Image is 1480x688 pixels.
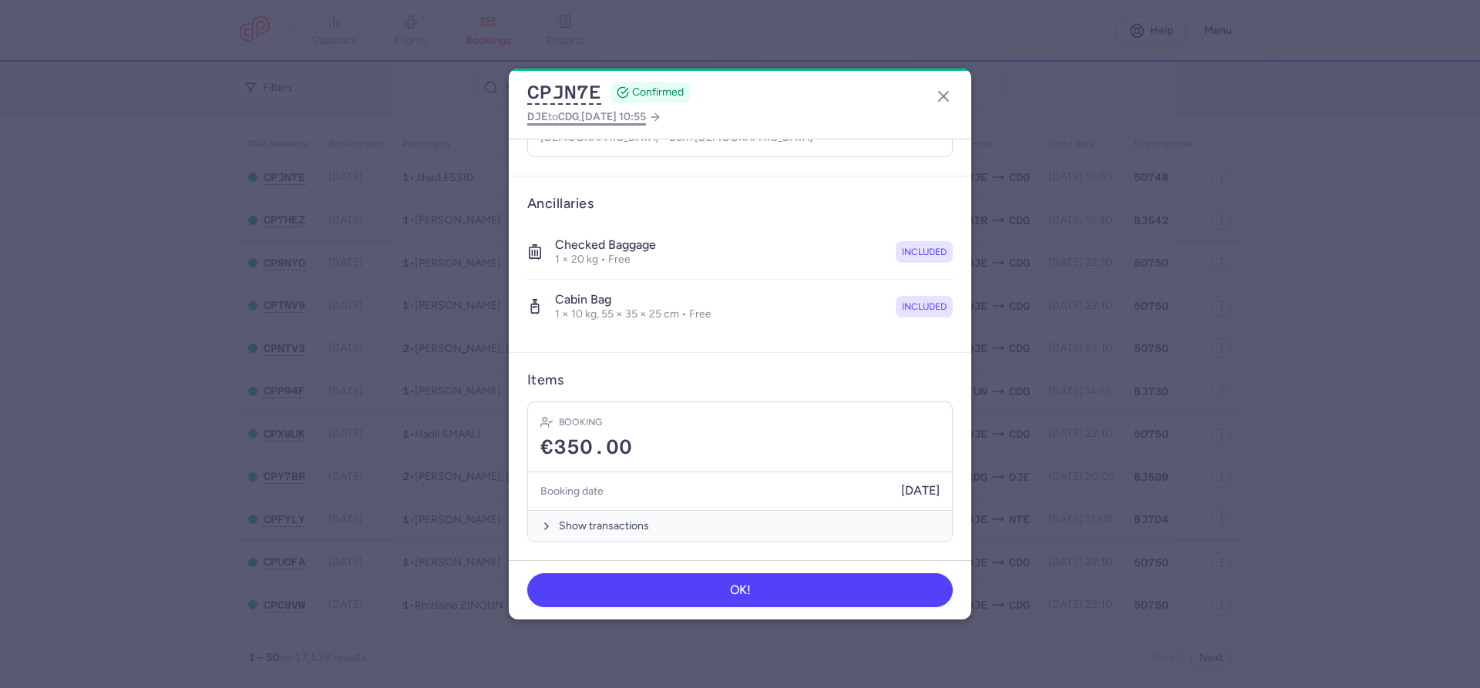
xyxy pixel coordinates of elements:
[527,107,661,126] a: DJEtoCDG,[DATE] 10:55
[540,482,604,501] h5: Booking date
[555,237,656,253] h4: Checked baggage
[730,583,751,597] span: OK!
[559,414,602,430] h4: Booking
[902,244,947,260] span: included
[540,436,632,459] span: €350.00
[527,81,601,104] button: CPJN7E
[527,110,548,122] span: DJE
[901,484,940,498] span: [DATE]
[555,292,711,307] h4: Cabin bag
[527,371,563,389] h3: Items
[555,253,656,267] p: 1 × 20 kg • Free
[527,573,953,607] button: OK!
[558,110,579,122] span: CDG
[527,195,953,213] h3: Ancillaries
[528,510,952,542] button: Show transactions
[632,85,684,100] span: CONFIRMED
[555,307,711,321] p: 1 × 10 kg, 55 × 35 × 25 cm • Free
[528,402,952,472] div: Booking€350.00
[902,299,947,314] span: included
[527,107,646,126] span: to ,
[581,110,646,123] span: [DATE] 10:55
